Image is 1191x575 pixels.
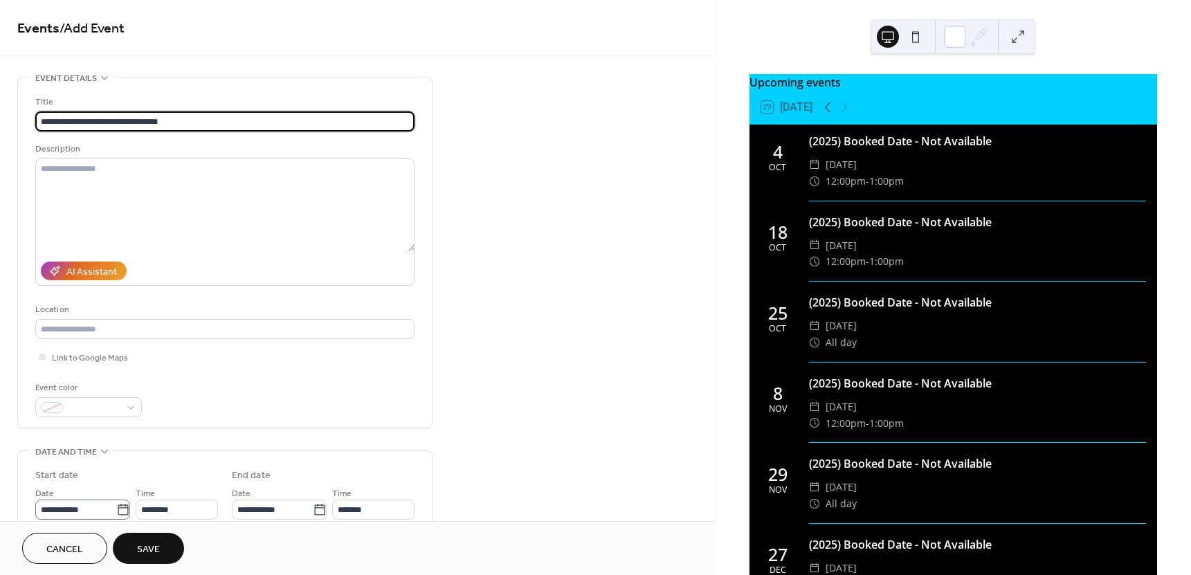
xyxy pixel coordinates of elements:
span: [DATE] [826,479,857,495]
span: Date and time [35,445,97,459]
div: ​ [809,334,820,351]
div: Description [35,142,412,156]
div: 29 [768,466,788,483]
span: 1:00pm [869,415,904,432]
span: All day [826,495,857,512]
div: 18 [768,223,788,241]
div: ​ [809,415,820,432]
span: 12:00pm [826,253,866,270]
div: ​ [809,253,820,270]
div: Title [35,95,412,109]
span: 12:00pm [826,415,866,432]
div: 4 [773,143,783,161]
span: Link to Google Maps [52,351,128,365]
span: [DATE] [826,237,857,254]
div: 25 [768,304,788,322]
span: 12:00pm [826,173,866,190]
div: Location [35,302,412,317]
div: ​ [809,318,820,334]
div: Upcoming events [749,74,1157,91]
a: Events [17,15,60,42]
span: [DATE] [826,156,857,173]
div: (2025) Booked Date - Not Available [809,133,1146,149]
div: Oct [769,244,786,253]
div: End date [232,468,271,483]
span: [DATE] [826,318,857,334]
span: 1:00pm [869,173,904,190]
span: - [866,173,869,190]
div: (2025) Booked Date - Not Available [809,294,1146,311]
div: (2025) Booked Date - Not Available [809,375,1146,392]
div: 8 [773,385,783,402]
div: Oct [769,325,786,334]
span: Time [136,486,155,501]
span: Time [332,486,352,501]
span: / Add Event [60,15,125,42]
button: AI Assistant [41,262,127,280]
span: Date [35,486,54,501]
div: Start date [35,468,78,483]
div: ​ [809,495,820,512]
span: Cancel [46,542,83,557]
span: - [866,415,869,432]
div: (2025) Booked Date - Not Available [809,455,1146,472]
div: (2025) Booked Date - Not Available [809,214,1146,230]
div: ​ [809,399,820,415]
div: (2025) Booked Date - Not Available [809,536,1146,553]
span: - [866,253,869,270]
div: 27 [768,546,788,563]
div: ​ [809,237,820,254]
div: ​ [809,156,820,173]
button: Save [113,533,184,564]
span: Date [232,486,251,501]
button: Cancel [22,533,107,564]
span: All day [826,334,857,351]
div: Event color [35,381,139,395]
div: Nov [769,405,787,414]
div: ​ [809,173,820,190]
div: ​ [809,479,820,495]
span: 1:00pm [869,253,904,270]
div: AI Assistant [66,265,117,280]
span: Event details [35,71,97,86]
div: Dec [770,566,786,575]
div: Nov [769,486,787,495]
span: [DATE] [826,399,857,415]
span: Save [137,542,160,557]
div: Oct [769,163,786,172]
